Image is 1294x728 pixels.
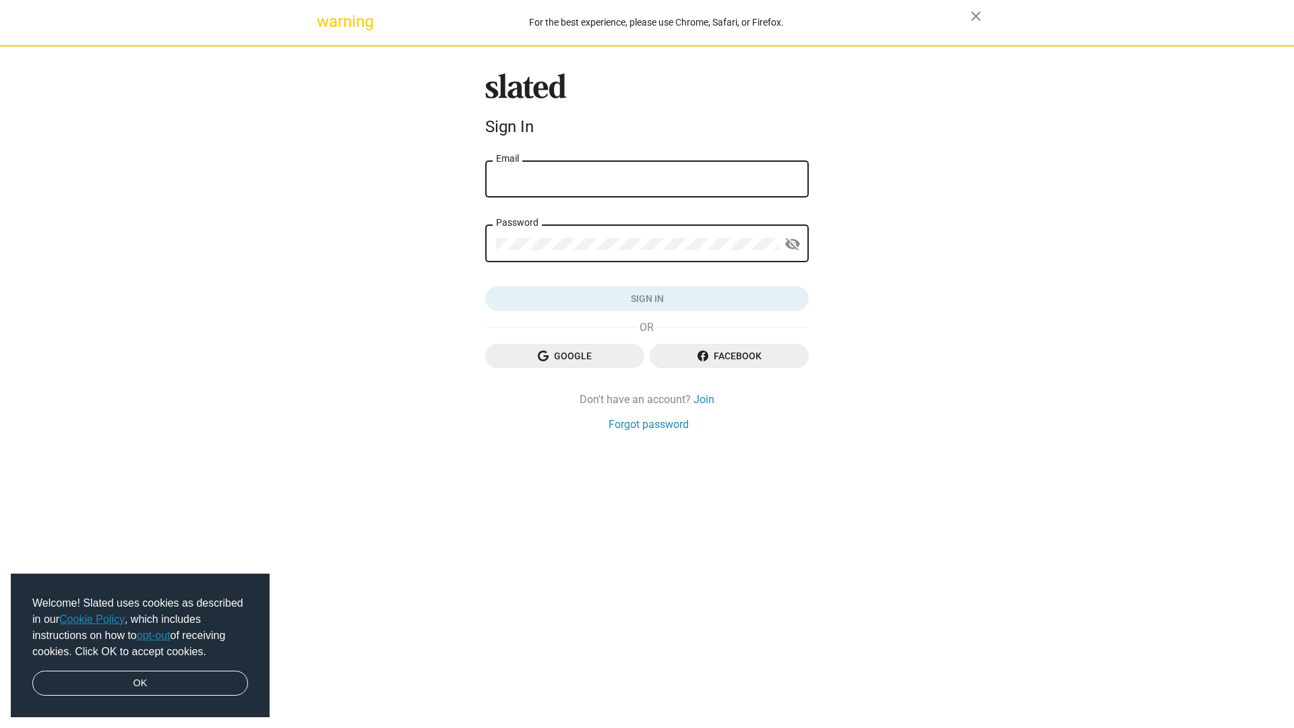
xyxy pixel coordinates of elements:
sl-branding: Sign In [485,73,809,142]
a: Join [694,392,714,406]
a: opt-out [137,630,171,641]
div: Sign In [485,117,809,136]
span: Facebook [660,344,798,368]
a: Cookie Policy [59,613,125,625]
div: For the best experience, please use Chrome, Safari, or Firefox. [342,13,970,32]
button: Google [485,344,644,368]
span: Welcome! Slated uses cookies as described in our , which includes instructions on how to of recei... [32,595,248,660]
button: Facebook [650,344,809,368]
a: Forgot password [609,417,689,431]
div: Don't have an account? [485,392,809,406]
div: cookieconsent [11,574,270,718]
mat-icon: warning [317,13,333,30]
mat-icon: close [968,8,984,24]
mat-icon: visibility_off [784,234,801,255]
a: dismiss cookie message [32,671,248,696]
span: Google [496,344,634,368]
button: Show password [779,231,806,258]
